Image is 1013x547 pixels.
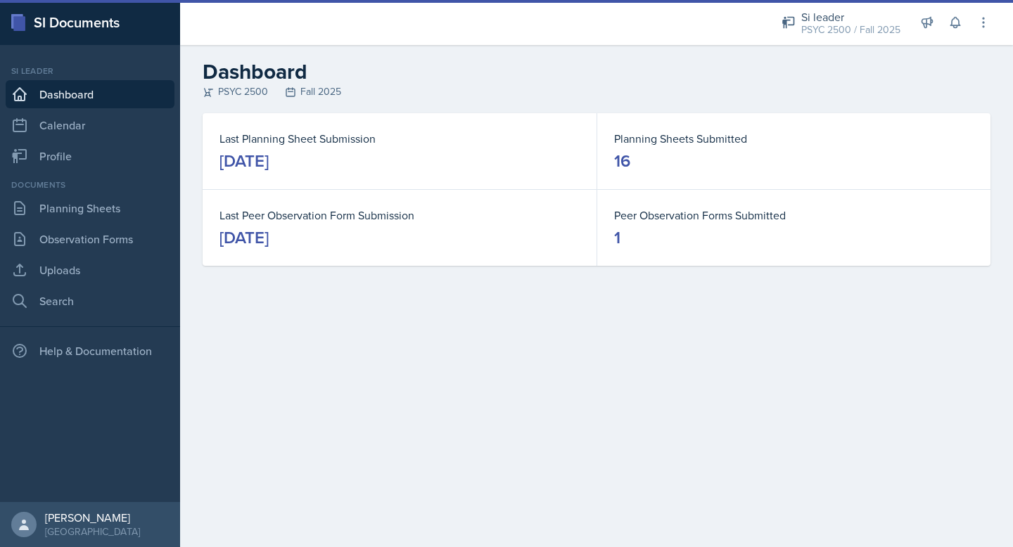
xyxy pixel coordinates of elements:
[45,510,140,525] div: [PERSON_NAME]
[6,142,174,170] a: Profile
[6,80,174,108] a: Dashboard
[614,150,630,172] div: 16
[801,8,900,25] div: Si leader
[6,256,174,284] a: Uploads
[203,59,990,84] h2: Dashboard
[6,194,174,222] a: Planning Sheets
[45,525,140,539] div: [GEOGRAPHIC_DATA]
[6,225,174,253] a: Observation Forms
[614,226,620,249] div: 1
[219,130,580,147] dt: Last Planning Sheet Submission
[203,84,990,99] div: PSYC 2500 Fall 2025
[6,287,174,315] a: Search
[6,111,174,139] a: Calendar
[801,22,900,37] div: PSYC 2500 / Fall 2025
[219,226,269,249] div: [DATE]
[614,207,974,224] dt: Peer Observation Forms Submitted
[614,130,974,147] dt: Planning Sheets Submitted
[6,179,174,191] div: Documents
[219,207,580,224] dt: Last Peer Observation Form Submission
[6,65,174,77] div: Si leader
[6,337,174,365] div: Help & Documentation
[219,150,269,172] div: [DATE]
